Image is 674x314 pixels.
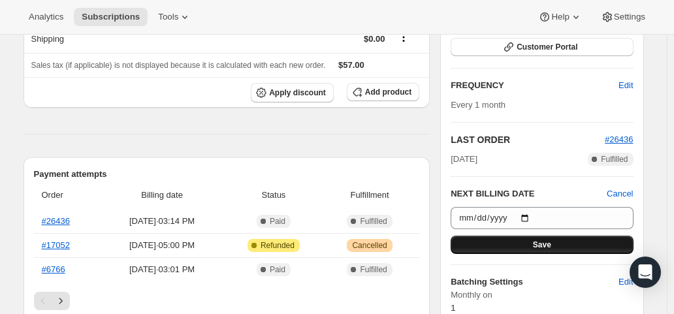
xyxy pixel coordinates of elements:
button: Analytics [21,8,71,26]
span: Add product [365,87,411,97]
span: Monthly on [451,289,633,302]
button: #26436 [605,133,633,146]
span: Customer Portal [517,42,577,52]
span: Analytics [29,12,63,22]
span: 1 [451,303,455,313]
th: Order [34,181,101,210]
span: Paid [270,216,285,227]
span: [DATE] · 05:00 PM [104,239,219,252]
span: Edit [618,275,633,289]
div: Open Intercom Messenger [630,257,661,288]
button: Cancel [607,187,633,200]
span: [DATE] · 03:01 PM [104,263,219,276]
button: Next [52,292,70,310]
span: Every 1 month [451,100,506,110]
span: Edit [618,79,633,92]
span: Fulfillment [328,189,411,202]
button: Edit [611,75,641,96]
nav: Pagination [34,292,420,310]
button: Tools [150,8,199,26]
h2: Payment attempts [34,168,420,181]
span: $57.00 [338,60,364,70]
span: Fulfilled [360,216,387,227]
span: Refunded [261,240,295,251]
button: Settings [593,8,653,26]
span: Fulfilled [360,264,387,275]
span: Apply discount [269,87,326,98]
button: Help [530,8,590,26]
span: [DATE] [451,153,477,166]
button: Customer Portal [451,38,633,56]
span: Paid [270,264,285,275]
span: Cancelled [352,240,387,251]
span: [DATE] · 03:14 PM [104,215,219,228]
span: Subscriptions [82,12,140,22]
span: Settings [614,12,645,22]
a: #26436 [42,216,70,226]
h2: LAST ORDER [451,133,605,146]
h6: Batching Settings [451,275,618,289]
a: #26436 [605,134,633,144]
span: Save [533,240,551,250]
th: Shipping [24,24,221,53]
span: Billing date [104,189,219,202]
span: Fulfilled [601,154,628,165]
span: Sales tax (if applicable) is not displayed because it is calculated with each new order. [31,61,326,70]
span: Tools [158,12,178,22]
button: Shipping actions [393,30,414,44]
a: #17052 [42,240,70,250]
button: Add product [347,83,419,101]
span: Help [551,12,569,22]
h2: NEXT BILLING DATE [451,187,607,200]
button: Save [451,236,633,254]
button: Apply discount [251,83,334,102]
span: $0.00 [364,34,385,44]
button: Edit [611,272,641,292]
span: Status [227,189,320,202]
a: #6766 [42,264,65,274]
h2: FREQUENCY [451,79,618,92]
button: Subscriptions [74,8,148,26]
